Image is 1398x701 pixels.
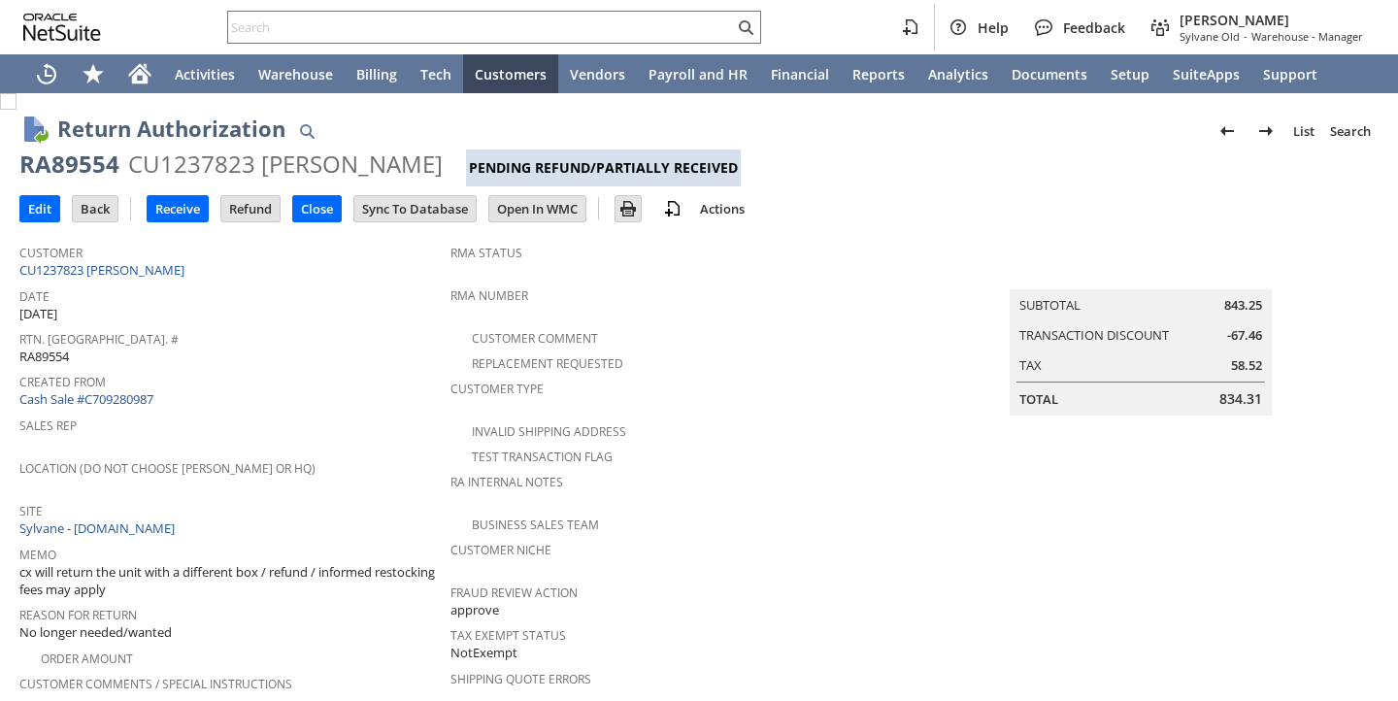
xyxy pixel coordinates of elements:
span: [DATE] [19,305,57,323]
span: No longer needed/wanted [19,623,172,642]
a: Customer [19,245,83,261]
a: Billing [345,54,409,93]
a: Fraud Review Action [450,584,578,601]
span: Tech [420,65,451,83]
caption: Summary [1010,258,1272,289]
a: Activities [163,54,247,93]
a: Analytics [916,54,1000,93]
a: Sylvane - [DOMAIN_NAME] [19,519,180,537]
a: CU1237823 [PERSON_NAME] [19,261,189,279]
a: Payroll and HR [637,54,759,93]
span: -67.46 [1227,326,1262,345]
a: Site [19,503,43,519]
input: Open In WMC [489,196,585,221]
span: Analytics [928,65,988,83]
img: Quick Find [295,119,318,143]
a: Search [1322,116,1379,147]
span: Feedback [1063,18,1125,37]
a: Documents [1000,54,1099,93]
h1: Return Authorization [57,113,285,145]
span: 834.31 [1219,389,1262,409]
a: Sales Rep [19,417,77,434]
input: Edit [20,196,59,221]
img: add-record.svg [661,197,684,220]
span: approve [450,601,499,619]
a: Warehouse [247,54,345,93]
span: 843.25 [1224,296,1262,315]
span: Support [1263,65,1317,83]
div: Pending Refund/Partially Received [466,150,741,186]
a: Customer Type [450,381,544,397]
a: Invalid Shipping Address [472,423,626,440]
a: RA Internal Notes [450,474,563,490]
a: Support [1251,54,1329,93]
a: RMA Number [450,287,528,304]
a: Cash Sale #C709280987 [19,390,153,408]
svg: Shortcuts [82,62,105,85]
input: Receive [148,196,208,221]
img: Print [616,197,640,220]
img: Next [1254,119,1278,143]
a: Memo [19,547,56,563]
a: Rtn. [GEOGRAPHIC_DATA]. # [19,331,179,348]
span: Warehouse - Manager [1251,29,1363,44]
a: Test Transaction Flag [472,449,613,465]
span: [PERSON_NAME] [1180,11,1363,29]
a: List [1285,116,1322,147]
span: Activities [175,65,235,83]
span: 58.52 [1231,356,1262,375]
span: Setup [1111,65,1149,83]
span: Documents [1012,65,1087,83]
span: Reports [852,65,905,83]
a: Setup [1099,54,1161,93]
a: Replacement Requested [472,355,623,372]
span: Warehouse [258,65,333,83]
a: Transaction Discount [1019,326,1169,344]
input: Back [73,196,117,221]
a: Reports [841,54,916,93]
a: Tax [1019,356,1042,374]
a: Customer Comment [472,330,598,347]
a: Actions [692,200,752,217]
a: Created From [19,374,106,390]
div: CU1237823 [PERSON_NAME] [128,149,443,180]
input: Close [293,196,341,221]
a: Tech [409,54,463,93]
a: SuiteApps [1161,54,1251,93]
svg: logo [23,14,101,41]
input: Print [616,196,641,221]
span: Billing [356,65,397,83]
div: Shortcuts [70,54,116,93]
a: Recent Records [23,54,70,93]
span: Payroll and HR [649,65,748,83]
a: Location (Do Not Choose [PERSON_NAME] or HQ) [19,460,316,477]
a: Financial [759,54,841,93]
span: Help [978,18,1009,37]
a: RMA Status [450,245,522,261]
a: Shipping Quote Errors [450,671,591,687]
span: Financial [771,65,829,83]
a: Home [116,54,163,93]
svg: Search [734,16,757,39]
a: Customer Comments / Special Instructions [19,676,292,692]
img: Previous [1215,119,1239,143]
a: Subtotal [1019,296,1081,314]
a: Order Amount [41,651,133,667]
input: Refund [221,196,280,221]
span: NotExempt [450,644,517,662]
a: Customers [463,54,558,93]
a: Date [19,288,50,305]
span: Vendors [570,65,625,83]
input: Search [228,16,734,39]
svg: Recent Records [35,62,58,85]
input: Sync To Database [354,196,476,221]
span: - [1244,29,1248,44]
a: Reason For Return [19,607,137,623]
a: Total [1019,390,1058,408]
div: RA89554 [19,149,119,180]
span: RA89554 [19,348,69,366]
span: cx will return the unit with a different box / refund / informed restocking fees may apply [19,563,441,599]
svg: Home [128,62,151,85]
span: SuiteApps [1173,65,1240,83]
a: Customer Niche [450,542,551,558]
